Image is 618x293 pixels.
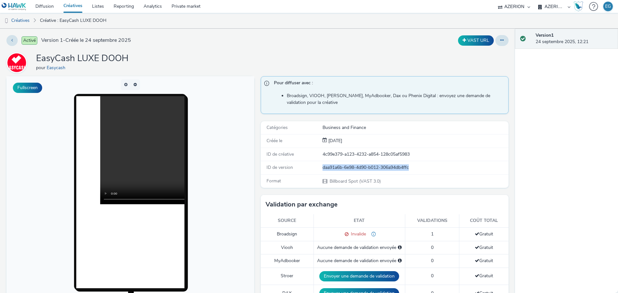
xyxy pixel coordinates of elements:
[22,36,37,45] span: Activé
[366,231,376,238] div: Retours par mail
[475,273,493,279] span: Gratuit
[317,258,402,264] div: Aucune demande de validation envoyée
[317,244,402,251] div: Aucune demande de validation envoyée
[574,1,586,12] a: Hawk Academy
[13,83,42,93] button: Fullscreen
[3,18,10,24] img: dooh
[431,244,434,251] span: 0
[267,151,294,157] span: ID de créative
[274,80,502,88] span: Pour diffuser avec :
[323,124,508,131] div: Business and Finance
[398,258,402,264] div: Sélectionnez un deal ci-dessous et cliquez sur Envoyer pour envoyer une demande de validation à M...
[36,65,47,71] span: pour
[456,35,495,46] div: Dupliquer la créative en un VAST URL
[267,138,282,144] span: Créée le
[36,52,128,65] h1: EasyCash LUXE DOOH
[327,138,342,144] span: [DATE]
[349,231,366,237] span: Invalide
[2,3,26,11] img: undefined Logo
[458,35,494,46] button: VAST URL
[431,258,434,264] span: 0
[261,268,314,285] td: Stroer
[323,164,508,171] div: daa91a6b-6e98-4d90-b012-306a94db4ffc
[267,164,293,170] span: ID de version
[574,1,583,12] img: Hawk Academy
[47,65,68,71] a: Easycash
[41,37,131,44] span: Version 1 - Créée le 24 septembre 2025
[287,93,505,106] li: Broadsign, VIOOH, [PERSON_NAME], MyAdbooker, Dax ou Phenix Digital : envoyez une demande de valid...
[327,138,342,144] div: Création 24 septembre 2025, 12:21
[6,60,30,66] a: Easycash
[475,231,493,237] span: Gratuit
[536,32,554,38] strong: Version 1
[323,151,508,158] div: 4c99e379-a123-4232-a854-128c05af5983
[261,214,314,227] th: Source
[267,178,281,184] span: Format
[266,200,338,209] h3: Validation par exchange
[319,271,399,281] button: Envoyer une demande de validation
[267,124,288,131] span: Catégories
[475,244,493,251] span: Gratuit
[314,214,405,227] th: Etat
[605,2,611,11] div: EG
[37,13,110,28] a: Créative : EasyCash LUXE DOOH
[398,244,402,251] div: Sélectionnez un deal ci-dessous et cliquez sur Envoyer pour envoyer une demande de validation à V...
[405,214,459,227] th: Validations
[536,32,613,45] div: 24 septembre 2025, 12:21
[475,258,493,264] span: Gratuit
[261,254,314,268] td: MyAdbooker
[329,178,381,184] span: Billboard Spot (VAST 3.0)
[261,227,314,241] td: Broadsign
[431,231,434,237] span: 1
[459,214,509,227] th: Coût total
[431,273,434,279] span: 0
[7,53,26,72] img: Easycash
[261,241,314,254] td: Viooh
